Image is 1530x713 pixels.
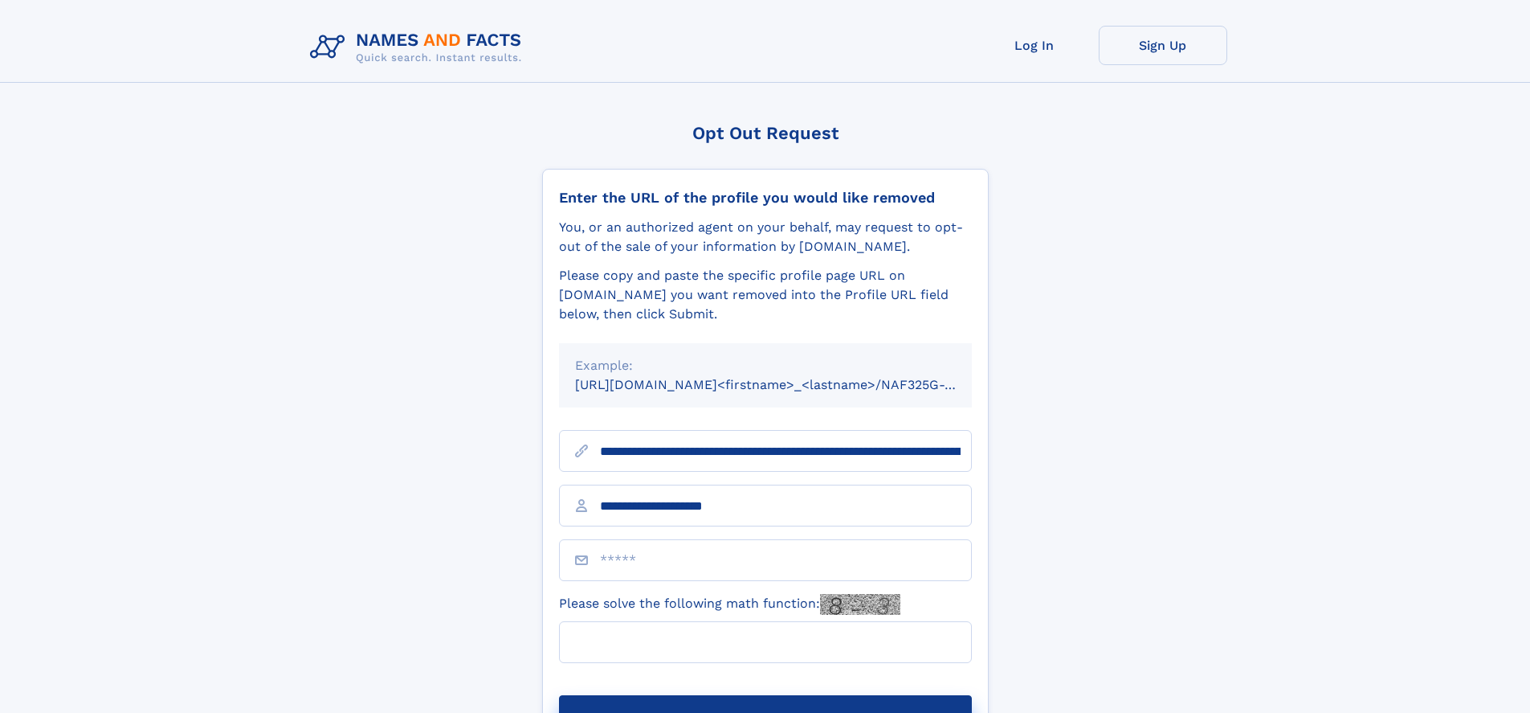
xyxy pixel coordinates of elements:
[559,189,972,207] div: Enter the URL of the profile you would like removed
[575,377,1002,392] small: [URL][DOMAIN_NAME]<firstname>_<lastname>/NAF325G-xxxxxxxx
[559,218,972,256] div: You, or an authorized agent on your behalf, may request to opt-out of the sale of your informatio...
[542,123,989,143] div: Opt Out Request
[559,266,972,324] div: Please copy and paste the specific profile page URL on [DOMAIN_NAME] you want removed into the Pr...
[304,26,535,69] img: Logo Names and Facts
[559,594,900,615] label: Please solve the following math function:
[970,26,1099,65] a: Log In
[575,356,956,375] div: Example:
[1099,26,1227,65] a: Sign Up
